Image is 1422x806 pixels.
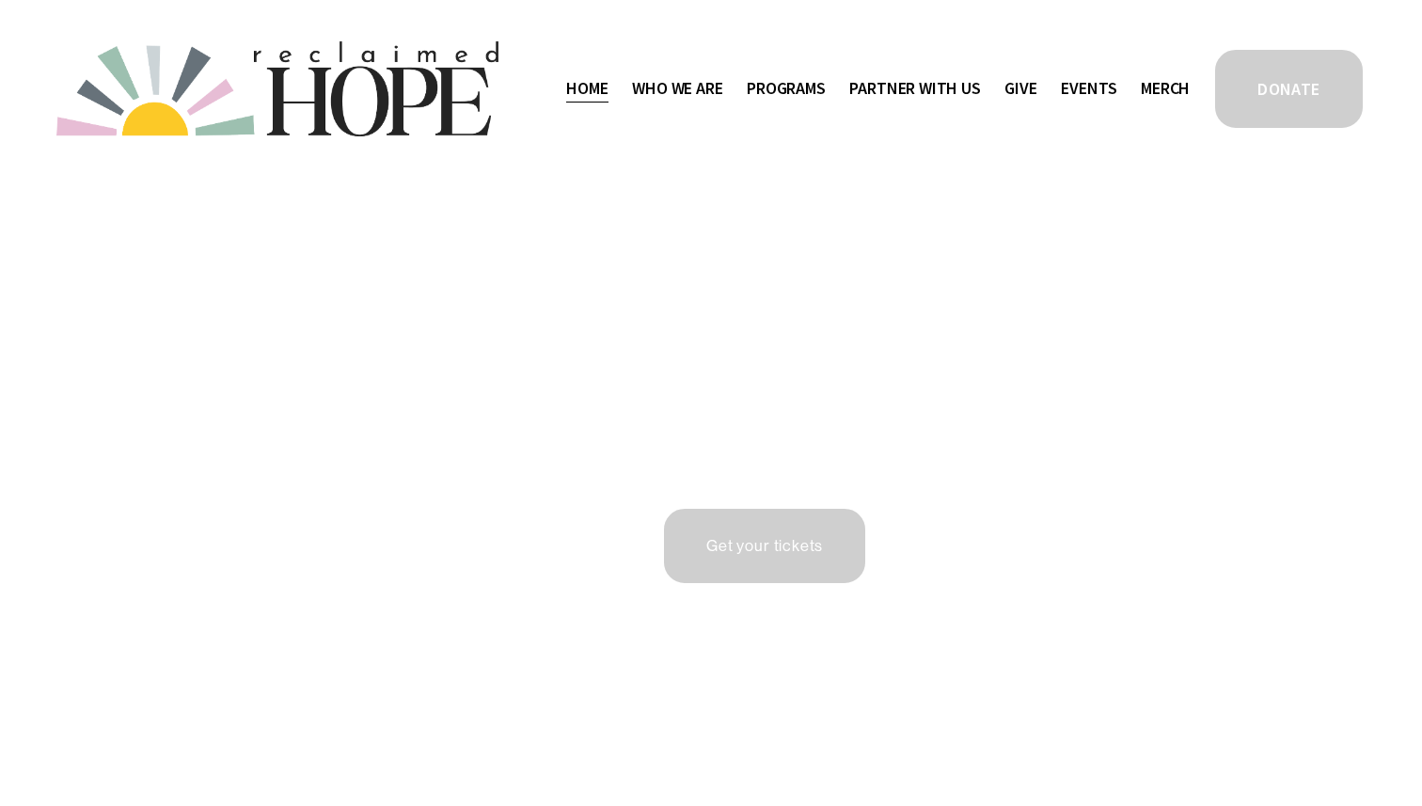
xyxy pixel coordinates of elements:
span: Partner With Us [849,75,980,103]
a: Merch [1141,73,1190,103]
a: folder dropdown [747,73,826,103]
a: Home [566,73,608,103]
span: Programs [747,75,826,103]
a: Get your tickets [661,506,868,586]
img: Reclaimed Hope Initiative [56,41,498,136]
a: Events [1061,73,1116,103]
a: folder dropdown [632,73,722,103]
span: Who We Are [632,75,722,103]
a: DONATE [1212,47,1365,131]
a: folder dropdown [849,73,980,103]
a: Give [1004,73,1036,103]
